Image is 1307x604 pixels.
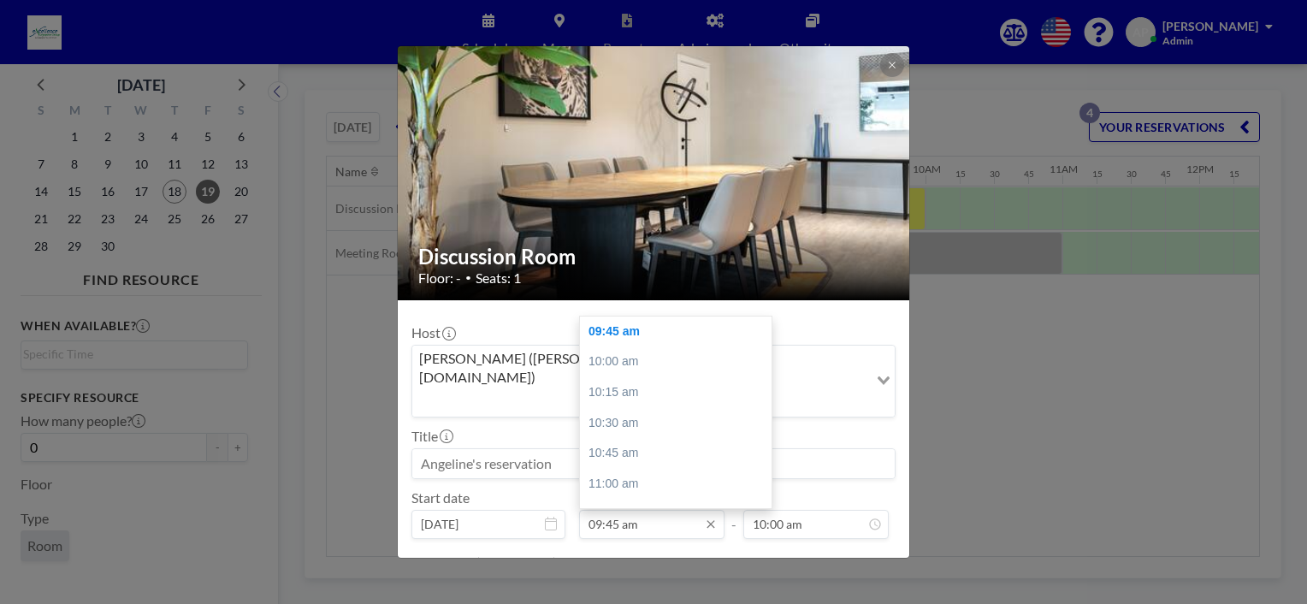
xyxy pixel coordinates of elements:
[412,449,895,478] input: Angeline's reservation
[416,349,865,388] span: [PERSON_NAME] ([PERSON_NAME][EMAIL_ADDRESS][DOMAIN_NAME])
[398,2,911,344] img: 537.jpg
[580,438,780,469] div: 10:45 am
[418,269,461,287] span: Floor: -
[580,317,780,347] div: 09:45 am
[411,324,454,341] label: Host
[580,408,780,439] div: 10:30 am
[731,495,736,533] span: -
[411,428,452,445] label: Title
[465,271,471,284] span: •
[580,469,780,500] div: 11:00 am
[431,554,557,571] label: Repeat (until [DATE])
[580,499,780,530] div: 11:15 am
[580,346,780,377] div: 10:00 am
[418,244,890,269] h2: Discussion Room
[476,269,521,287] span: Seats: 1
[580,377,780,408] div: 10:15 am
[412,346,895,417] div: Search for option
[411,489,470,506] label: Start date
[414,391,866,413] input: Search for option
